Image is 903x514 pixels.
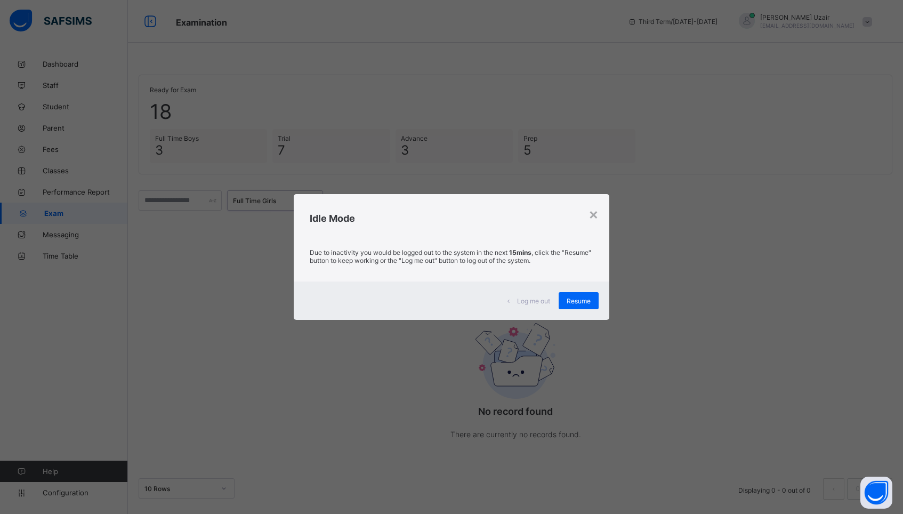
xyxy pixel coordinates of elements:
div: × [588,205,599,223]
h2: Idle Mode [310,213,594,224]
button: Open asap [860,477,892,509]
span: Log me out [517,297,550,305]
p: Due to inactivity you would be logged out to the system in the next , click the "Resume" button t... [310,248,594,264]
strong: 15mins [509,248,531,256]
span: Resume [567,297,591,305]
